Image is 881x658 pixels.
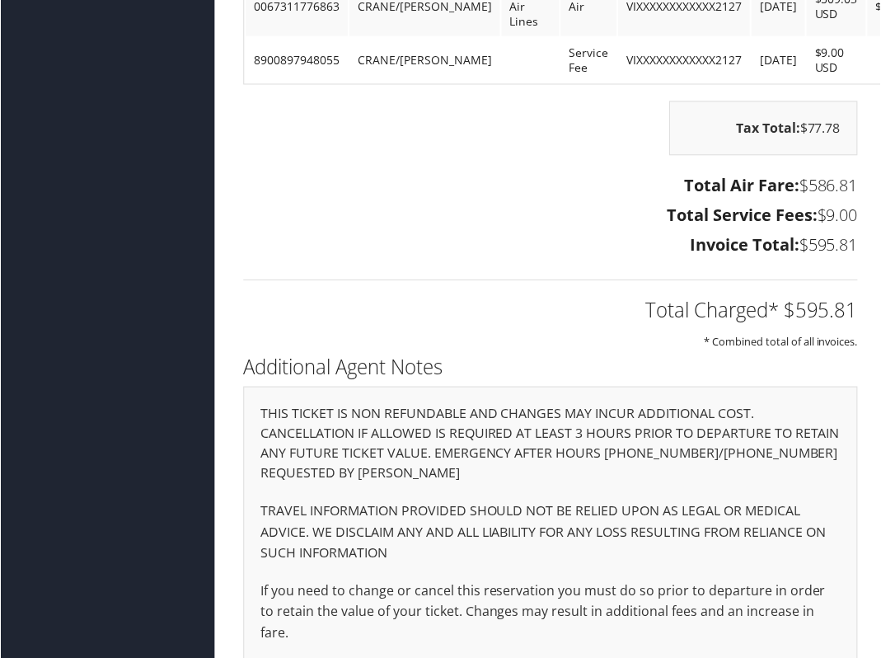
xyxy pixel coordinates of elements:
strong: Total Air Fare: [685,175,800,197]
h3: $9.00 [243,204,859,228]
p: REQUESTED BY [PERSON_NAME] [260,464,841,486]
div: $77.78 [670,101,859,156]
td: VIXXXXXXXXXXXX2127 [619,38,751,82]
td: Service Fee [561,38,617,82]
td: $9.00 USD [808,38,867,82]
td: [DATE] [752,38,806,82]
strong: Total Service Fees: [668,204,818,227]
p: If you need to change or cancel this reservation you must do so prior to departure in order to re... [260,582,841,646]
h2: Total Charged* $595.81 [243,297,859,325]
strong: Invoice Total: [691,234,800,256]
p: TRAVEL INFORMATION PROVIDED SHOULD NOT BE RELIED UPON AS LEGAL OR MEDICAL ADVICE. WE DISCLAIM ANY... [260,502,841,566]
h3: $586.81 [243,175,859,198]
small: * Combined total of all invoices. [705,335,859,350]
h2: Additional Agent Notes [243,354,859,382]
h3: $595.81 [243,234,859,257]
td: CRANE/[PERSON_NAME] [349,38,500,82]
td: 8900897948055 [246,38,348,82]
strong: Tax Total: [737,120,801,138]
